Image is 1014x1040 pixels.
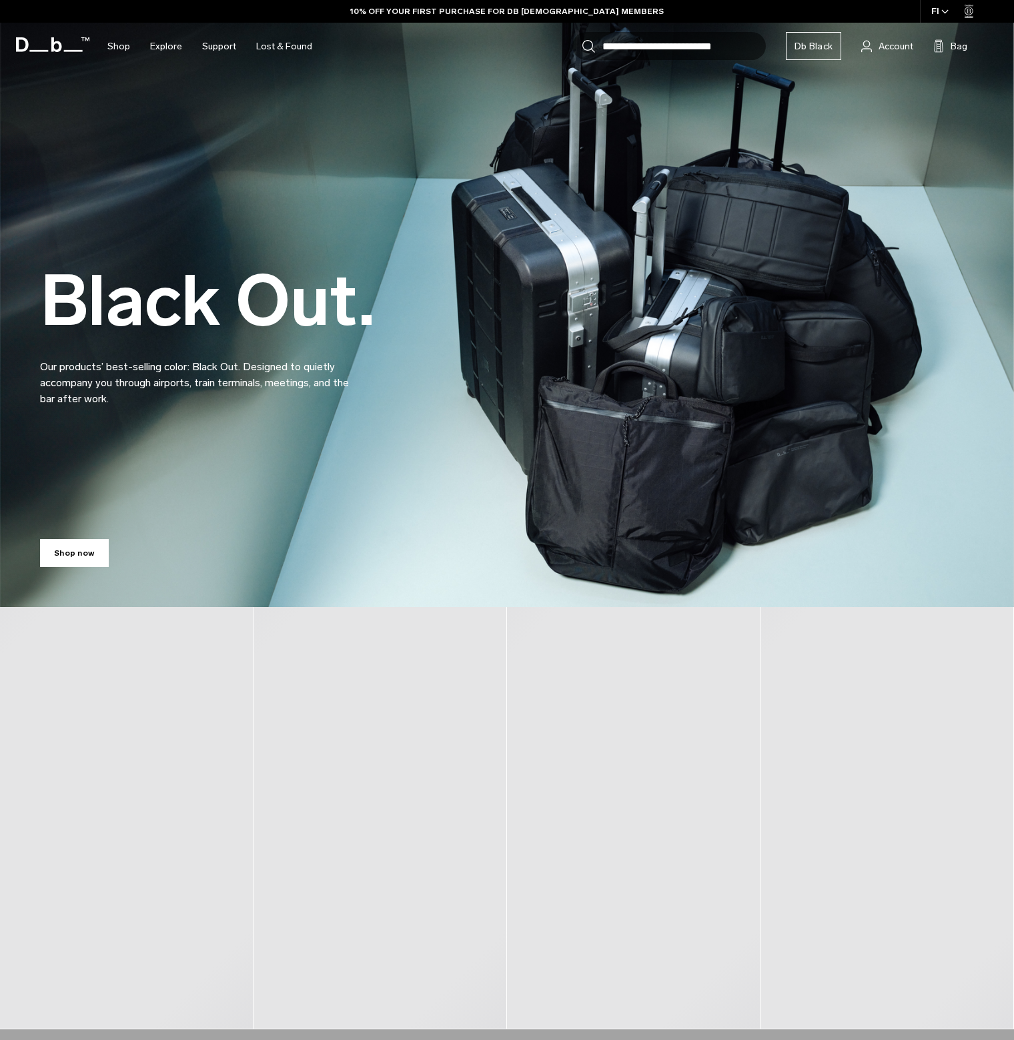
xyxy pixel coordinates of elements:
[40,266,375,336] h2: Black Out.
[256,23,312,70] a: Lost & Found
[202,23,236,70] a: Support
[40,539,109,567] a: Shop now
[786,32,841,60] a: Db Black
[150,23,182,70] a: Explore
[40,343,360,407] p: Our products’ best-selling color: Black Out. Designed to quietly accompany you through airports, ...
[933,38,967,54] button: Bag
[861,38,913,54] a: Account
[951,39,967,53] span: Bag
[97,23,322,70] nav: Main Navigation
[879,39,913,53] span: Account
[107,23,130,70] a: Shop
[350,5,664,17] a: 10% OFF YOUR FIRST PURCHASE FOR DB [DEMOGRAPHIC_DATA] MEMBERS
